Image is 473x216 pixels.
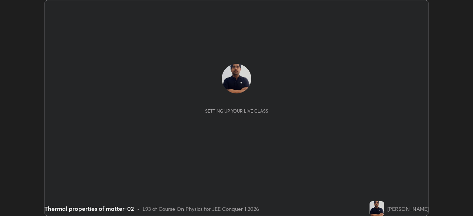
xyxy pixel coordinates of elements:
[137,205,140,213] div: •
[370,201,384,216] img: 7ef12e9526204b6db105cf6f6d810fe9.jpg
[143,205,259,213] div: L93 of Course On Physics for JEE Conquer 1 2026
[205,108,268,114] div: Setting up your live class
[44,204,134,213] div: Thermal properties of matter-02
[387,205,429,213] div: [PERSON_NAME]
[222,64,251,93] img: 7ef12e9526204b6db105cf6f6d810fe9.jpg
